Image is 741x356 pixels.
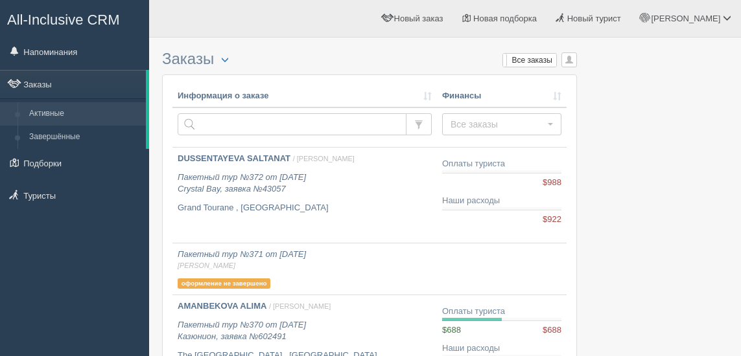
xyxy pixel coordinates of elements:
a: Активные [23,102,146,126]
div: Оплаты туриста [442,306,561,318]
span: All-Inclusive CRM [7,12,120,28]
a: Информация о заказе [178,90,432,102]
p: оформление не завершено [178,278,270,289]
button: Все заказы [442,113,561,135]
span: $688 [543,324,561,337]
span: $688 [442,325,461,335]
i: Пакетный тур №371 от [DATE] [178,249,432,271]
b: AMANBEKOVA ALIMA [178,301,266,311]
i: Пакетный тур №372 от [DATE] Crystal Bay, заявка №43057 [178,172,306,194]
a: All-Inclusive CRM [1,1,148,36]
span: $988 [543,177,561,189]
span: [PERSON_NAME] [178,261,432,271]
input: Поиск по номеру заказа, ФИО или паспорту туриста [178,113,406,135]
div: Наши расходы [442,195,561,207]
span: $922 [543,214,561,226]
b: DUSSENTAYEVA SALTANAT [178,153,290,163]
a: Пакетный тур №371 от [DATE] [PERSON_NAME] оформление не завершено [172,243,437,295]
i: Пакетный тур №370 от [DATE] Казюнион, заявка №602491 [178,320,306,342]
a: DUSSENTAYEVA SALTANAT / [PERSON_NAME] Пакетный тур №372 от [DATE]Crystal Bay, заявка №43057 Grand... [172,148,437,243]
span: Все заказы [451,118,545,131]
p: Grand Tourane , [GEOGRAPHIC_DATA] [178,202,432,214]
span: [PERSON_NAME] [651,14,720,23]
span: Новый турист [567,14,621,23]
a: Финансы [442,90,561,102]
h3: Заказы [162,50,577,68]
div: Наши расходы [442,342,561,355]
span: Новая подборка [473,14,537,23]
div: Оплаты туриста [442,158,561,170]
a: Завершённые [23,126,146,149]
label: Все заказы [503,54,557,67]
span: / [PERSON_NAME] [293,155,355,162]
span: Новый заказ [394,14,443,23]
span: / [PERSON_NAME] [269,302,331,310]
